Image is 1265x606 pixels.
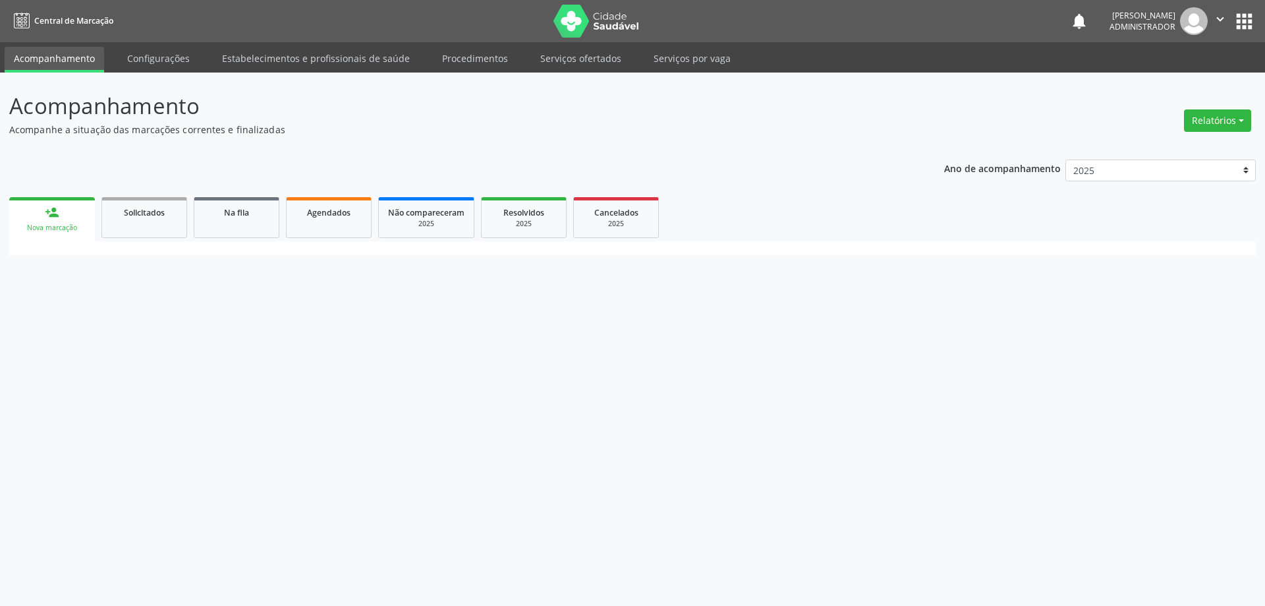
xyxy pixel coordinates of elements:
span: Administrador [1110,21,1175,32]
p: Acompanhe a situação das marcações correntes e finalizadas [9,123,882,136]
span: Agendados [307,207,351,218]
button: Relatórios [1184,109,1251,132]
button:  [1208,7,1233,35]
a: Acompanhamento [5,47,104,73]
button: apps [1233,10,1256,33]
a: Estabelecimentos e profissionais de saúde [213,47,419,70]
p: Ano de acompanhamento [944,160,1061,176]
span: Na fila [224,207,249,218]
a: Procedimentos [433,47,517,70]
a: Serviços ofertados [531,47,631,70]
div: person_add [45,205,59,220]
img: img [1180,7,1208,35]
a: Serviços por vaga [644,47,740,70]
button: notifications [1070,12,1088,30]
div: 2025 [583,219,649,229]
span: Cancelados [594,207,638,218]
i:  [1213,12,1227,26]
a: Central de Marcação [9,10,113,32]
span: Central de Marcação [34,15,113,26]
div: 2025 [388,219,464,229]
div: [PERSON_NAME] [1110,10,1175,21]
p: Acompanhamento [9,90,882,123]
div: 2025 [491,219,557,229]
div: Nova marcação [18,223,86,233]
span: Resolvidos [503,207,544,218]
span: Solicitados [124,207,165,218]
span: Não compareceram [388,207,464,218]
a: Configurações [118,47,199,70]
